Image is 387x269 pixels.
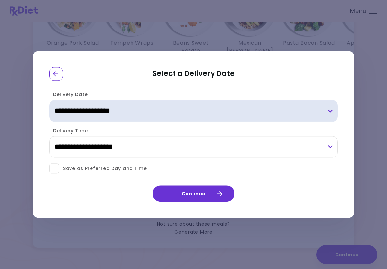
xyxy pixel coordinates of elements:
[153,186,234,202] button: Continue
[49,67,338,85] h2: Select a Delivery Date
[49,127,88,134] label: Delivery Time
[59,164,147,173] span: Save as Preferred Day and Time
[49,67,63,81] div: Go Back
[49,91,88,98] label: Delivery Date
